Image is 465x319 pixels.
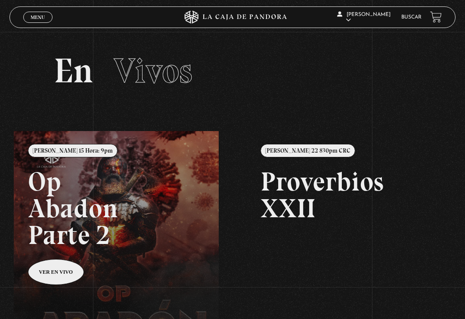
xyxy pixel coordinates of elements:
span: [PERSON_NAME] [337,12,391,23]
span: Vivos [114,50,192,91]
h2: En [54,53,411,88]
a: View your shopping cart [430,11,442,23]
span: Cerrar [28,22,48,28]
span: Menu [31,15,45,20]
a: Buscar [401,15,422,20]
